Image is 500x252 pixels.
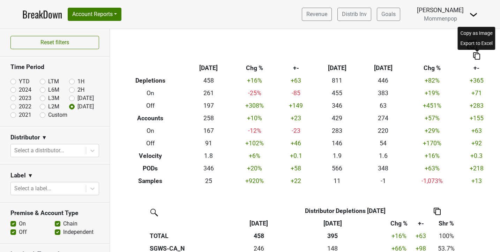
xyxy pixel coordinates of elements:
[19,86,31,94] label: 2024
[278,75,314,87] td: +63
[115,162,186,175] th: PODs
[278,112,314,125] td: +23
[186,100,232,112] td: 197
[314,75,360,87] td: 811
[10,172,26,179] h3: Label
[406,112,458,125] td: +57 %
[42,133,47,142] span: ▼
[360,75,406,87] td: 446
[360,100,406,112] td: 63
[48,111,67,119] label: Custom
[458,75,495,87] td: +365
[412,217,430,230] th: +-: activate to sort column ascending
[458,137,495,150] td: +92
[278,100,314,112] td: +149
[430,230,463,242] td: 100%
[77,86,84,94] label: 2H
[148,206,159,217] img: filter
[186,175,232,187] td: 25
[10,134,40,141] h3: Distributor
[406,75,458,87] td: +82 %
[232,150,278,162] td: +6 %
[232,162,278,175] td: +20 %
[458,87,495,100] td: +71
[406,162,458,175] td: +63 %
[314,87,360,100] td: 455
[186,137,232,150] td: 91
[115,87,186,100] th: On
[28,171,33,180] span: ▼
[148,230,239,242] th: TOTAL
[186,112,232,125] td: 258
[458,100,495,112] td: +283
[278,125,314,137] td: -23
[186,75,232,87] td: 458
[459,38,494,48] div: Export to Excel
[115,125,186,137] th: On
[360,137,406,150] td: 54
[186,162,232,175] td: 346
[77,102,94,111] label: [DATE]
[458,62,495,75] th: +-
[360,112,406,125] td: 274
[115,175,186,187] th: Samples
[22,7,62,22] a: BreakDown
[430,217,463,230] th: Shr %: activate to sort column ascending
[360,162,406,175] td: 348
[48,94,59,102] label: L3M
[302,8,332,21] a: Revenue
[406,62,458,75] th: Chg %
[434,208,441,215] img: Copy to clipboard
[186,62,232,75] th: [DATE]
[10,36,99,49] button: Reset filters
[424,15,457,22] span: Mommenpop
[186,125,232,137] td: 167
[278,150,314,162] td: +0.1
[417,6,464,15] div: [PERSON_NAME]
[469,10,478,19] img: Dropdown Menu
[186,150,232,162] td: 1.8
[314,137,360,150] td: 146
[232,100,278,112] td: +308 %
[314,150,360,162] td: 1.9
[458,175,495,187] td: +13
[406,125,458,137] td: +29 %
[186,87,232,100] td: 261
[278,137,314,150] td: +46
[458,162,495,175] td: +218
[278,230,387,242] th: 395
[232,75,278,87] td: +16 %
[406,87,458,100] td: +19 %
[232,175,278,187] td: +920 %
[314,125,360,137] td: 283
[232,125,278,137] td: -12 %
[406,150,458,162] td: +16 %
[77,94,94,102] label: [DATE]
[377,8,400,21] a: Goals
[48,102,59,111] label: L2M
[19,111,31,119] label: 2021
[459,28,494,38] div: Copy as Image
[387,217,412,230] th: Chg %: activate to sort column ascending
[232,87,278,100] td: -25 %
[19,102,31,111] label: 2022
[406,100,458,112] td: +451 %
[63,228,94,236] label: Independent
[314,100,360,112] td: 346
[278,205,412,217] th: Distributor Depletions [DATE]
[239,217,278,230] th: Sep '25: activate to sort column ascending
[314,162,360,175] td: 566
[458,112,495,125] td: +155
[278,175,314,187] td: +22
[115,75,186,87] th: Depletions
[148,217,239,230] th: &nbsp;: activate to sort column ascending
[314,175,360,187] td: 11
[278,62,314,75] th: +-
[19,77,30,86] label: YTD
[115,137,186,150] th: Off
[278,87,314,100] td: -85
[19,220,26,228] label: On
[48,86,59,94] label: L6M
[391,232,406,239] span: +16%
[360,125,406,137] td: 220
